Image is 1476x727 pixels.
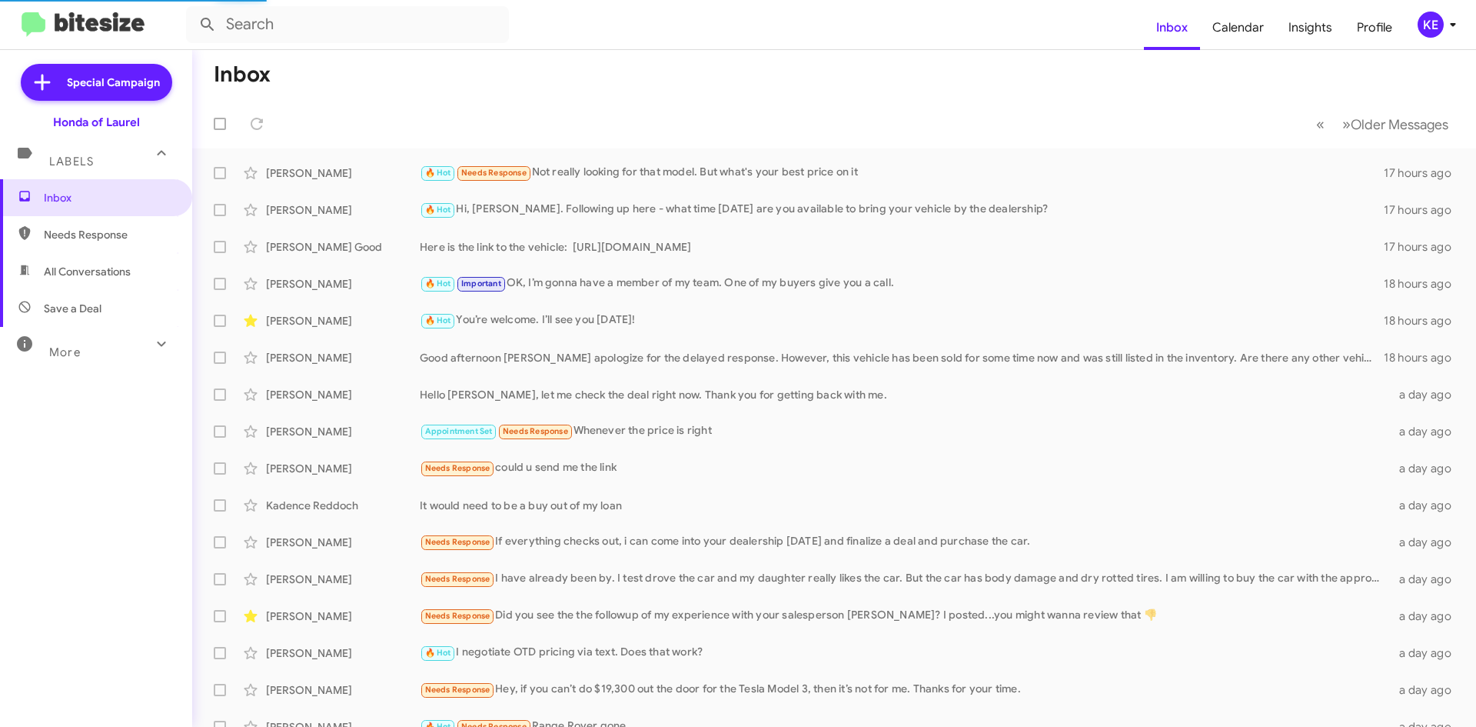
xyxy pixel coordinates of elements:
div: Whenever the price is right [420,422,1390,440]
div: [PERSON_NAME] [266,202,420,218]
div: KE [1418,12,1444,38]
div: Hi, [PERSON_NAME]. Following up here - what time [DATE] are you available to bring your vehicle b... [420,201,1384,218]
div: a day ago [1390,461,1464,476]
div: OK, I’m gonna have a member of my team. One of my buyers give you a call. [420,275,1384,292]
span: 🔥 Hot [425,648,451,658]
span: » [1342,115,1351,134]
span: Labels [49,155,94,168]
span: All Conversations [44,264,131,279]
div: Here is the link to the vehicle: [URL][DOMAIN_NAME] [420,239,1384,255]
div: a day ago [1390,535,1464,550]
div: 18 hours ago [1384,276,1464,292]
div: a day ago [1390,387,1464,402]
span: Needs Response [425,574,490,584]
div: a day ago [1390,682,1464,698]
span: 🔥 Hot [425,168,451,178]
div: Not really looking for that model. But what's your best price on it [420,164,1384,182]
div: If everything checks out, i can come into your dealership [DATE] and finalize a deal and purchase... [420,533,1390,551]
div: [PERSON_NAME] [266,350,420,365]
div: [PERSON_NAME] [266,313,420,328]
div: 17 hours ago [1384,239,1464,255]
div: [PERSON_NAME] [266,387,420,402]
span: Save a Deal [44,301,101,316]
div: You’re welcome. I’ll see you [DATE]! [420,312,1384,329]
span: Important [461,278,501,288]
span: « [1316,115,1325,134]
div: a day ago [1390,609,1464,624]
span: 🔥 Hot [425,315,451,325]
div: Honda of Laurel [53,115,140,130]
div: I negotiate OTD pricing via text. Does that work? [420,644,1390,662]
span: Needs Response [425,537,490,547]
a: Profile [1345,5,1405,50]
input: Search [186,6,509,43]
div: [PERSON_NAME] [266,535,420,550]
span: More [49,345,81,359]
div: Good afternoon [PERSON_NAME] apologize for the delayed response. However, this vehicle has been s... [420,350,1384,365]
a: Special Campaign [21,64,172,101]
span: Needs Response [461,168,527,178]
span: Needs Response [425,463,490,473]
div: could u send me the link [420,459,1390,477]
div: a day ago [1390,498,1464,513]
div: Did you see the the followup of my experience with your salesperson [PERSON_NAME]? I posted...you... [420,607,1390,625]
nav: Page navigation example [1308,108,1458,140]
div: 17 hours ago [1384,202,1464,218]
button: KE [1405,12,1459,38]
div: Kadence Reddoch [266,498,420,513]
button: Next [1333,108,1458,140]
div: [PERSON_NAME] [266,645,420,661]
span: Older Messages [1351,116,1448,133]
div: [PERSON_NAME] [266,609,420,624]
div: a day ago [1390,424,1464,439]
div: a day ago [1390,645,1464,661]
span: 🔥 Hot [425,205,451,215]
div: [PERSON_NAME] [266,461,420,476]
div: [PERSON_NAME] [266,165,420,181]
span: Needs Response [44,227,175,242]
div: Hey, if you can’t do $19,300 out the door for the Tesla Model 3, then it’s not for me. Thanks for... [420,681,1390,699]
h1: Inbox [214,62,271,87]
span: Needs Response [425,685,490,695]
div: Hello [PERSON_NAME], let me check the deal right now. Thank you for getting back with me. [420,387,1390,402]
div: [PERSON_NAME] [266,572,420,587]
div: [PERSON_NAME] Good [266,239,420,255]
span: Needs Response [503,426,568,436]
span: 🔥 Hot [425,278,451,288]
div: It would need to be a buy out of my loan [420,498,1390,513]
div: 17 hours ago [1384,165,1464,181]
a: Calendar [1200,5,1276,50]
a: Inbox [1144,5,1200,50]
div: 18 hours ago [1384,350,1464,365]
span: Inbox [44,190,175,205]
span: Appointment Set [425,426,493,436]
div: 18 hours ago [1384,313,1464,328]
div: [PERSON_NAME] [266,424,420,439]
div: a day ago [1390,572,1464,587]
span: Needs Response [425,611,490,621]
div: [PERSON_NAME] [266,276,420,292]
div: I have already been by. I test drove the car and my daughter really likes the car. But the car ha... [420,570,1390,588]
button: Previous [1307,108,1334,140]
div: [PERSON_NAME] [266,682,420,698]
span: Special Campaign [67,75,160,90]
a: Insights [1276,5,1345,50]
